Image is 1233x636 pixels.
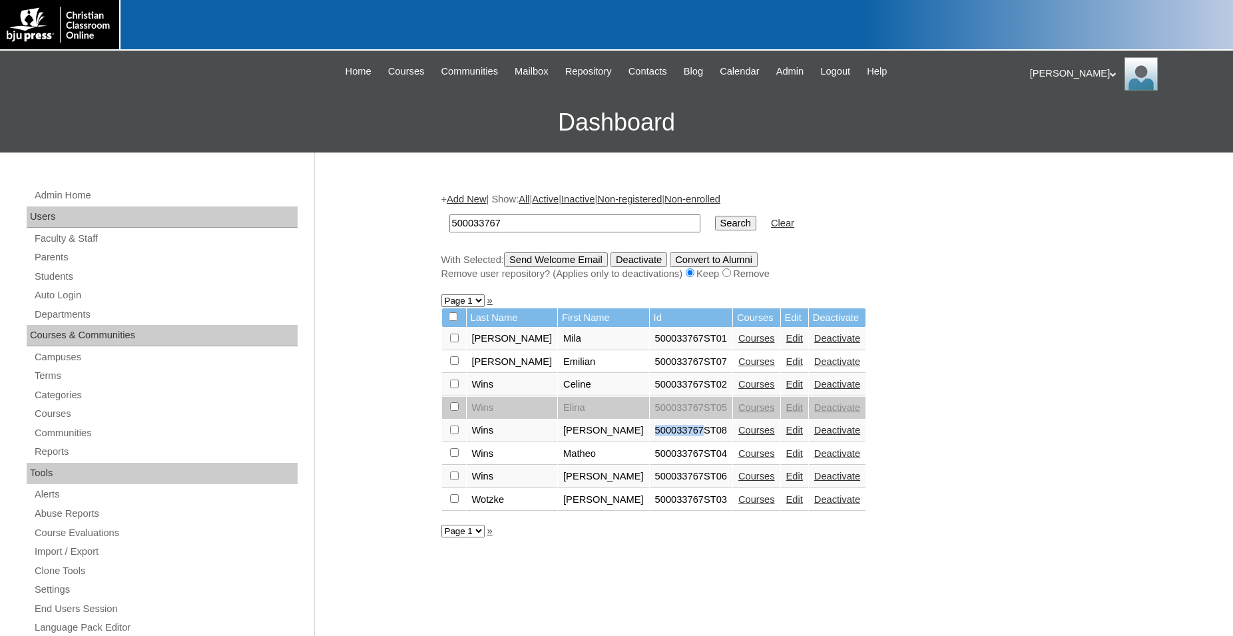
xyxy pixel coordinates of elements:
[1124,57,1158,91] img: Jonelle Rodriguez
[786,471,803,481] a: Edit
[650,443,732,466] td: 500033767ST04
[467,308,558,328] td: Last Name
[515,64,549,79] span: Mailbox
[814,448,860,459] a: Deactivate
[33,306,298,323] a: Departments
[558,489,649,511] td: [PERSON_NAME]
[558,374,649,396] td: Celine
[809,308,865,328] td: Deactivate
[558,420,649,442] td: [PERSON_NAME]
[565,64,612,79] span: Repository
[771,218,794,228] a: Clear
[441,267,1101,281] div: Remove user repository? (Applies only to deactivations) Keep Remove
[814,356,860,367] a: Deactivate
[786,425,803,436] a: Edit
[449,214,700,232] input: Search
[27,206,298,228] div: Users
[33,387,298,404] a: Categories
[508,64,555,79] a: Mailbox
[650,308,732,328] td: Id
[33,249,298,266] a: Parents
[738,448,775,459] a: Courses
[770,64,811,79] a: Admin
[786,402,803,413] a: Edit
[467,374,558,396] td: Wins
[467,443,558,466] td: Wins
[558,308,649,328] td: First Name
[487,525,493,536] a: »
[561,194,595,204] a: Inactive
[7,7,113,43] img: logo-white.png
[441,252,1101,281] div: With Selected:
[650,397,732,420] td: 500033767ST05
[558,443,649,466] td: Matheo
[33,349,298,366] a: Campuses
[715,216,756,230] input: Search
[733,308,780,328] td: Courses
[786,333,803,344] a: Edit
[738,494,775,505] a: Courses
[814,333,860,344] a: Deactivate
[33,230,298,247] a: Faculty & Staff
[814,402,860,413] a: Deactivate
[33,406,298,422] a: Courses
[738,471,775,481] a: Courses
[33,581,298,598] a: Settings
[346,64,371,79] span: Home
[532,194,559,204] a: Active
[558,466,649,488] td: [PERSON_NAME]
[33,486,298,503] a: Alerts
[33,543,298,560] a: Import / Export
[677,64,710,79] a: Blog
[786,356,803,367] a: Edit
[670,252,758,267] input: Convert to Alumni
[650,466,732,488] td: 500033767ST06
[27,325,298,346] div: Courses & Communities
[339,64,378,79] a: Home
[650,328,732,350] td: 500033767ST01
[650,374,732,396] td: 500033767ST02
[720,64,759,79] span: Calendar
[664,194,720,204] a: Non-enrolled
[558,351,649,374] td: Emilian
[786,494,803,505] a: Edit
[684,64,703,79] span: Blog
[776,64,804,79] span: Admin
[27,463,298,484] div: Tools
[434,64,505,79] a: Communities
[7,93,1226,153] h3: Dashboard
[738,425,775,436] a: Courses
[738,333,775,344] a: Courses
[597,194,662,204] a: Non-registered
[441,192,1101,280] div: + | Show: | | | |
[487,295,493,306] a: »
[814,494,860,505] a: Deactivate
[558,328,649,350] td: Mila
[467,328,558,350] td: [PERSON_NAME]
[33,505,298,522] a: Abuse Reports
[738,356,775,367] a: Courses
[381,64,431,79] a: Courses
[467,466,558,488] td: Wins
[867,64,887,79] span: Help
[622,64,674,79] a: Contacts
[611,252,667,267] input: Deactivate
[33,287,298,304] a: Auto Login
[1030,57,1220,91] div: [PERSON_NAME]
[33,619,298,636] a: Language Pack Editor
[388,64,425,79] span: Courses
[650,489,732,511] td: 500033767ST03
[467,351,558,374] td: [PERSON_NAME]
[650,420,732,442] td: 500033767ST08
[814,425,860,436] a: Deactivate
[814,379,860,390] a: Deactivate
[860,64,893,79] a: Help
[33,187,298,204] a: Admin Home
[820,64,850,79] span: Logout
[467,420,558,442] td: Wins
[628,64,667,79] span: Contacts
[447,194,486,204] a: Add New
[713,64,766,79] a: Calendar
[467,489,558,511] td: Wotzke
[504,252,608,267] input: Send Welcome Email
